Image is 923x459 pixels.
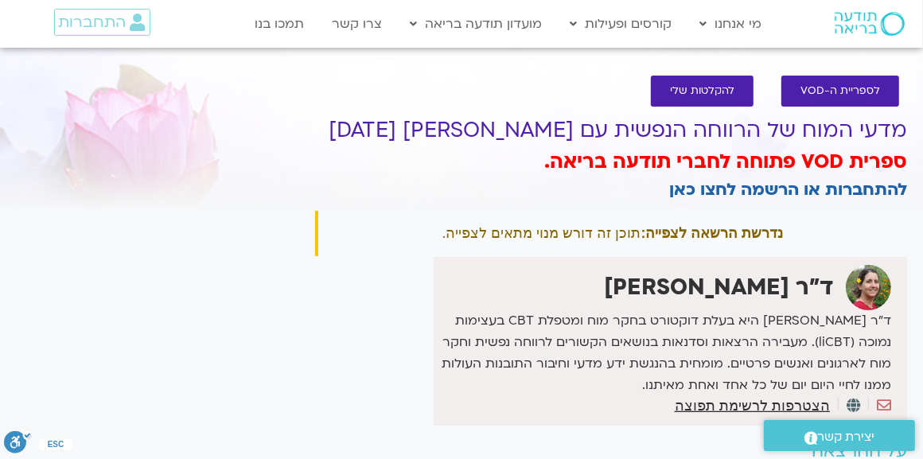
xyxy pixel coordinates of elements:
[604,272,834,302] strong: ד"ר [PERSON_NAME]
[315,119,907,142] h1: מדעי המוח של הרווחה הנפשית עם [PERSON_NAME] [DATE]
[781,76,899,107] a: לספריית ה-VOD
[651,76,754,107] a: להקלטות שלי
[691,9,769,39] a: מי אנחנו
[670,85,734,97] span: להקלטות שלי
[669,178,907,201] a: להתחברות או הרשמה לחצו כאן
[324,9,390,39] a: צרו קשר
[800,85,880,97] span: לספריית ה-VOD
[59,14,127,31] span: התחברות
[438,310,891,396] p: ד״ר [PERSON_NAME] היא בעלת דוקטורט בחקר מוח ומטפלת CBT בעצימות נמוכה (liCBT). מעבירה הרצאות וסדנא...
[315,149,907,176] h3: ספרית VOD פתוחה לחברי תודעה בריאה.
[675,399,830,413] a: הצטרפות לרשימת תפוצה
[247,9,312,39] a: תמכו בנו
[818,426,875,448] span: יצירת קשר
[54,9,150,36] a: התחברות
[764,420,915,451] a: יצירת קשר
[315,211,907,256] div: תוכן זה דורש מנוי מתאים לצפייה.
[846,265,891,310] img: ד"ר נועה אלבלדה
[402,9,550,39] a: מועדון תודעה בריאה
[562,9,680,39] a: קורסים ופעילות
[835,12,905,36] img: תודעה בריאה
[641,225,784,241] strong: נדרשת הרשאה לצפייה:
